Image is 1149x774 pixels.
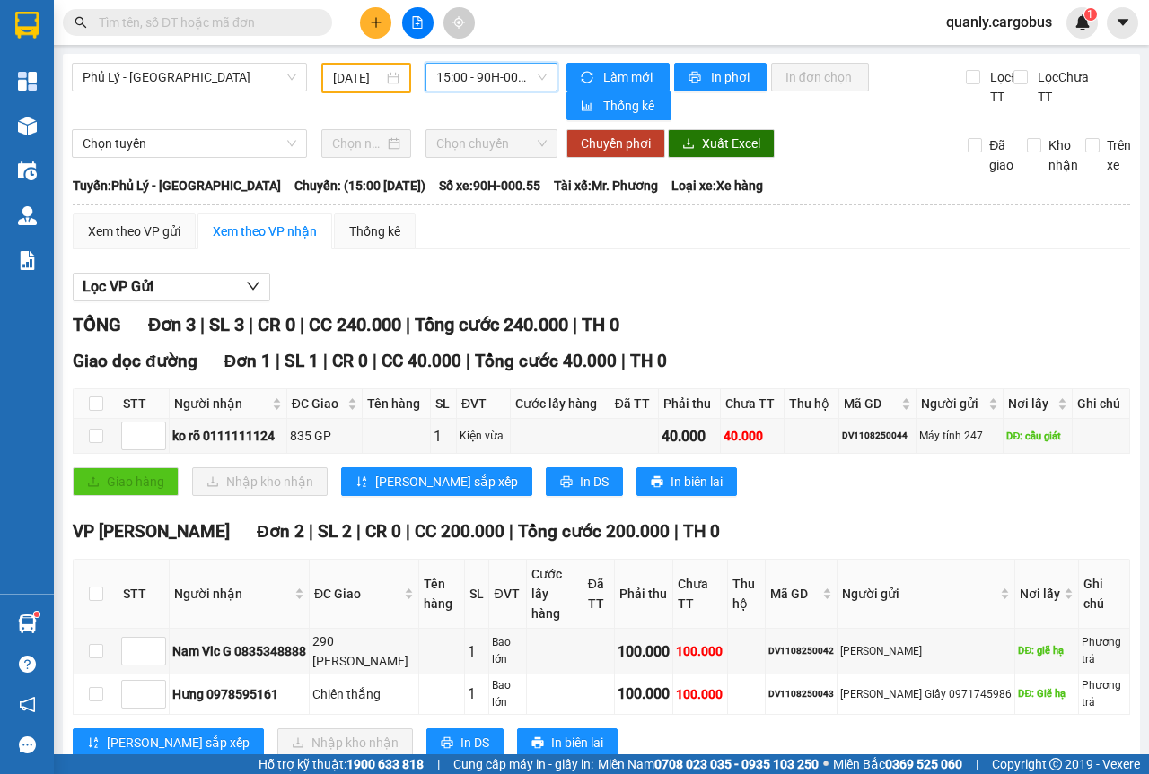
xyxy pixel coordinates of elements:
[436,64,546,91] span: 15:00 - 90H-000.55
[618,683,670,705] div: 100.000
[582,314,619,335] span: TH 0
[172,426,284,446] div: ko rõ 0111111124
[724,426,781,446] div: 40.000
[118,389,170,419] th: STT
[768,644,834,658] div: DV1108250042
[419,560,465,629] th: Tên hàng
[19,696,36,713] span: notification
[1107,7,1138,39] button: caret-down
[1018,686,1075,701] div: DĐ: Giẽ hạ
[766,629,838,674] td: DV1108250042
[566,91,671,120] button: bar-chartThống kê
[18,251,37,270] img: solution-icon
[492,677,523,711] div: Bao lớn
[771,63,869,91] button: In đơn chọn
[1100,135,1138,175] span: Trên xe
[99,13,311,32] input: Tìm tên, số ĐT hoặc mã đơn
[659,389,721,419] th: Phải thu
[309,521,313,542] span: |
[766,674,838,715] td: DV1108250043
[332,134,384,153] input: Chọn ngày
[15,12,39,39] img: logo-vxr
[192,467,328,496] button: downloadNhập kho nhận
[682,137,695,152] span: download
[839,419,917,454] td: DV1108250044
[554,176,658,196] span: Tài xế: Mr. Phương
[721,389,785,419] th: Chưa TT
[415,521,504,542] span: CC 200.000
[73,273,270,301] button: Lọc VP Gửi
[551,733,603,752] span: In biên lai
[671,472,723,491] span: In biên lai
[312,684,416,704] div: Chiến thắng
[200,314,205,335] span: |
[489,560,527,629] th: ĐVT
[460,733,489,752] span: In DS
[213,222,317,241] div: Xem theo VP nhận
[531,736,544,751] span: printer
[457,389,512,419] th: ĐVT
[73,178,281,193] b: Tuyến: Phủ Lý - [GEOGRAPHIC_DATA]
[174,584,291,604] span: Người nhận
[785,389,839,419] th: Thu hộ
[1082,634,1126,668] div: Phương trả
[518,521,670,542] span: Tổng cước 200.000
[224,351,272,371] span: Đơn 1
[1082,677,1126,711] div: Phương trả
[73,521,230,542] span: VP [PERSON_NAME]
[355,475,368,490] span: sort-ascending
[840,686,1012,703] div: [PERSON_NAME] Giầy 0971745986
[246,279,260,293] span: down
[976,754,978,774] span: |
[249,314,253,335] span: |
[768,687,834,701] div: DV1108250043
[1084,8,1097,21] sup: 1
[332,351,368,371] span: CR 0
[406,314,410,335] span: |
[885,757,962,771] strong: 0369 525 060
[370,16,382,29] span: plus
[1087,8,1093,21] span: 1
[527,560,583,629] th: Cước lấy hàng
[621,351,626,371] span: |
[172,641,306,661] div: Nam Vic G 0835348888
[107,733,250,752] span: [PERSON_NAME] sắp xếp
[375,472,518,491] span: [PERSON_NAME] sắp xếp
[468,640,486,663] div: 1
[1041,135,1085,175] span: Kho nhận
[844,394,898,413] span: Mã GD
[88,222,180,241] div: Xem theo VP gửi
[566,129,665,158] button: Chuyển phơi
[770,584,819,604] span: Mã GD
[294,176,425,196] span: Chuyến: (15:00 [DATE])
[833,754,962,774] span: Miền Bắc
[174,394,268,413] span: Người nhận
[580,472,609,491] span: In DS
[323,351,328,371] span: |
[406,521,410,542] span: |
[983,67,1030,107] span: Lọc Đã TT
[402,7,434,39] button: file-add
[583,560,616,629] th: Đã TT
[434,425,453,448] div: 1
[728,560,766,629] th: Thu hộ
[18,161,37,180] img: warehouse-icon
[75,16,87,29] span: search
[460,428,508,445] div: Kiện vừa
[349,222,400,241] div: Thống kê
[318,521,352,542] span: SL 2
[1073,389,1130,419] th: Ghi chú
[346,757,424,771] strong: 1900 633 818
[1115,14,1131,30] span: caret-down
[689,71,704,85] span: printer
[517,728,618,757] button: printerIn biên lai
[1020,584,1060,604] span: Nơi lấy
[365,521,401,542] span: CR 0
[1018,643,1075,658] div: DĐ: giẽ hạ
[676,641,724,661] div: 100.000
[560,475,573,490] span: printer
[373,351,377,371] span: |
[73,351,197,371] span: Giao dọc đường
[73,467,179,496] button: uploadGiao hàng
[509,521,513,542] span: |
